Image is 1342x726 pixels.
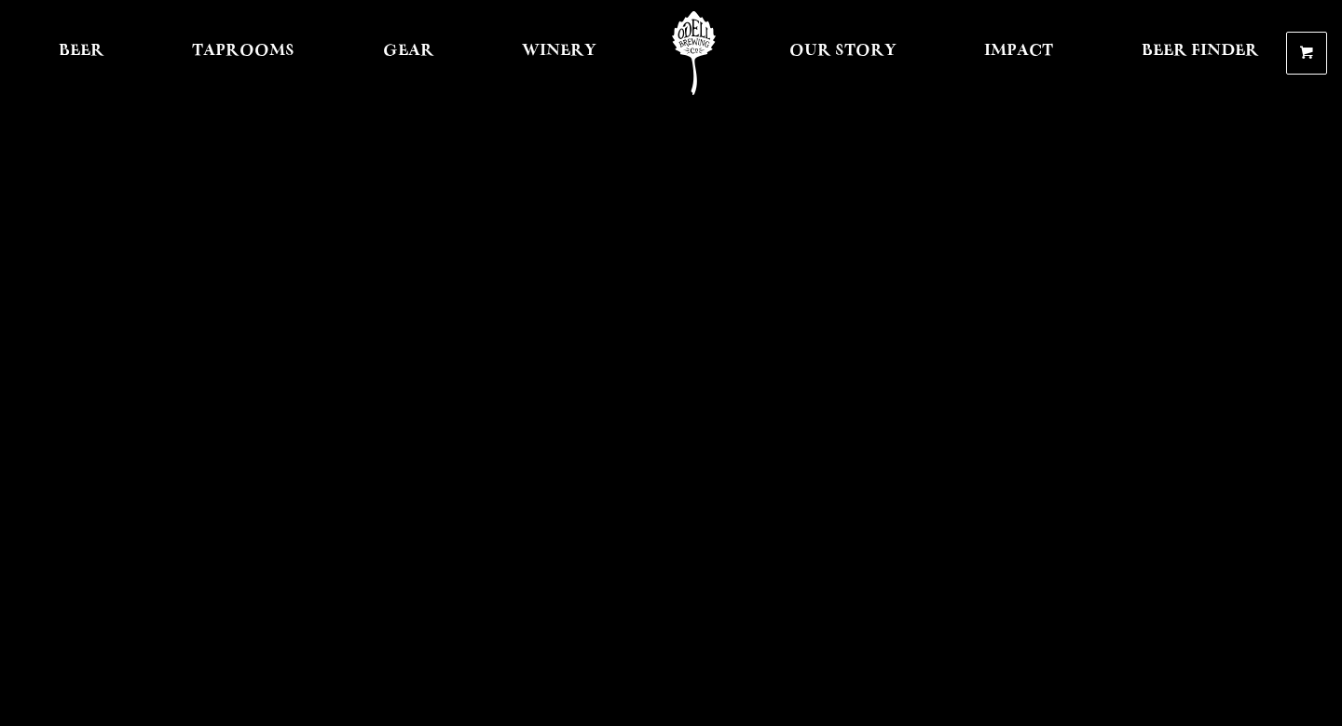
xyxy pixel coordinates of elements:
[1130,11,1271,95] a: Beer Finder
[180,11,307,95] a: Taprooms
[972,11,1065,95] a: Impact
[192,44,294,59] span: Taprooms
[1142,44,1259,59] span: Beer Finder
[383,44,434,59] span: Gear
[789,44,897,59] span: Our Story
[47,11,116,95] a: Beer
[510,11,609,95] a: Winery
[522,44,596,59] span: Winery
[777,11,909,95] a: Our Story
[59,44,104,59] span: Beer
[371,11,446,95] a: Gear
[659,11,729,95] a: Odell Home
[984,44,1053,59] span: Impact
